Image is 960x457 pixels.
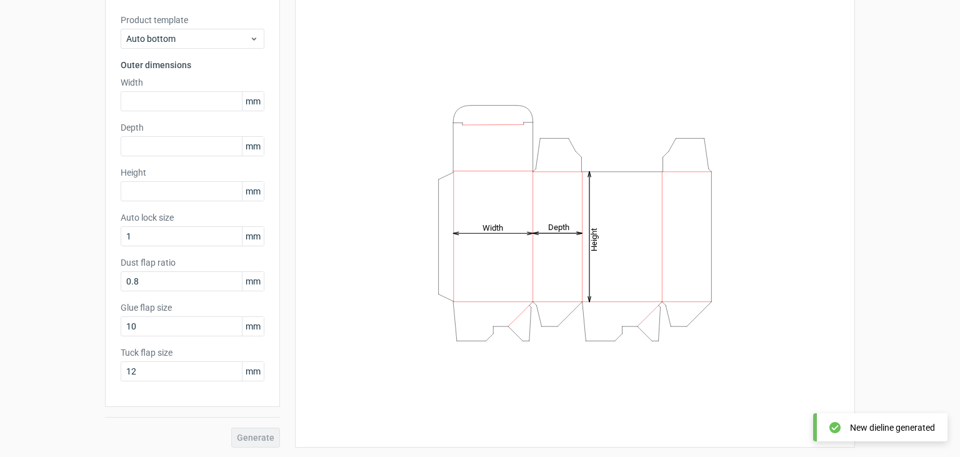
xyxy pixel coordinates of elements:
[850,421,935,434] div: New dieline generated
[121,256,264,269] label: Dust flap ratio
[242,137,264,156] span: mm
[121,14,264,26] label: Product template
[121,211,264,224] label: Auto lock size
[126,33,249,45] span: Auto bottom
[242,272,264,291] span: mm
[242,362,264,381] span: mm
[121,301,264,314] label: Glue flap size
[121,76,264,89] label: Width
[482,223,503,232] tspan: Width
[548,223,569,232] tspan: Depth
[121,166,264,179] label: Height
[242,182,264,201] span: mm
[242,317,264,336] span: mm
[121,346,264,359] label: Tuck flap size
[242,227,264,246] span: mm
[121,59,264,71] h3: Outer dimensions
[589,228,599,251] tspan: Height
[121,121,264,134] label: Depth
[242,92,264,111] span: mm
